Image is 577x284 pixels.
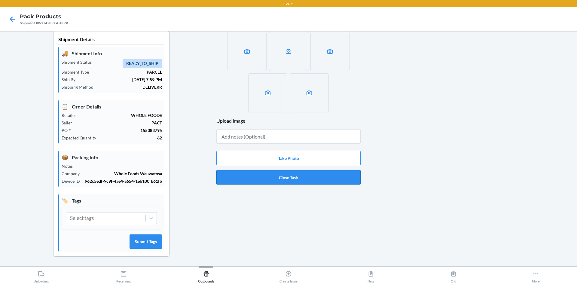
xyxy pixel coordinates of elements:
p: Shipment Details [58,36,164,44]
span: 🏷️ [62,197,68,205]
p: Expected Quantity [62,135,101,141]
h4: Pack Products [20,13,68,20]
button: More [495,267,577,283]
p: 962c5edf-9c9f-4ae4-a654-1eb100fb61fb [85,178,162,184]
p: PARCEL [94,69,162,75]
p: Tags [62,197,162,205]
div: Old [450,268,457,283]
p: Retailer [62,112,81,118]
p: PO # [62,127,76,133]
p: DELIVERR [98,84,162,90]
p: 62 [101,135,162,141]
p: Seller [62,120,77,126]
input: Add notes (Optional) [216,129,361,144]
p: Company [62,170,84,177]
p: Packing Info [62,153,162,161]
button: Create Issue [247,267,330,283]
p: Whole Foods Wauwatosa [84,170,162,177]
button: Outbounds [165,267,247,283]
div: Unloading [34,268,49,283]
div: Outbounds [198,268,214,283]
div: Create Issue [279,268,298,283]
div: New [368,268,374,283]
p: 155383795 [76,127,162,133]
p: Ship By [62,76,80,83]
p: Device ID [62,178,85,184]
p: Order Details [62,102,162,111]
p: Shipment Type [62,69,94,75]
p: EWR1 [283,1,294,7]
div: Select tags [70,214,94,222]
p: WHOLE FOODS [81,112,162,118]
p: Shipment Info [62,49,162,57]
span: READY_TO_SHIP [123,59,162,68]
span: 🚚 [62,49,68,57]
p: Shipping Method [62,84,98,90]
p: [DATE] 7:59 PM [80,76,162,83]
span: 📦 [62,153,68,161]
span: 📋 [62,102,68,111]
button: Submit Tags [130,234,162,249]
p: Notes [62,163,78,169]
div: Receiving [116,268,131,283]
div: Shipment #WE6DHKE4TIK7R [20,20,68,26]
div: More [532,268,540,283]
button: Old [412,267,494,283]
p: PACT [77,120,162,126]
button: New [330,267,412,283]
button: Close Task [216,170,361,185]
header: Upload Image [216,117,361,124]
button: Receiving [82,267,165,283]
button: Take Photo [216,151,361,165]
p: Shipment Status [62,59,96,65]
